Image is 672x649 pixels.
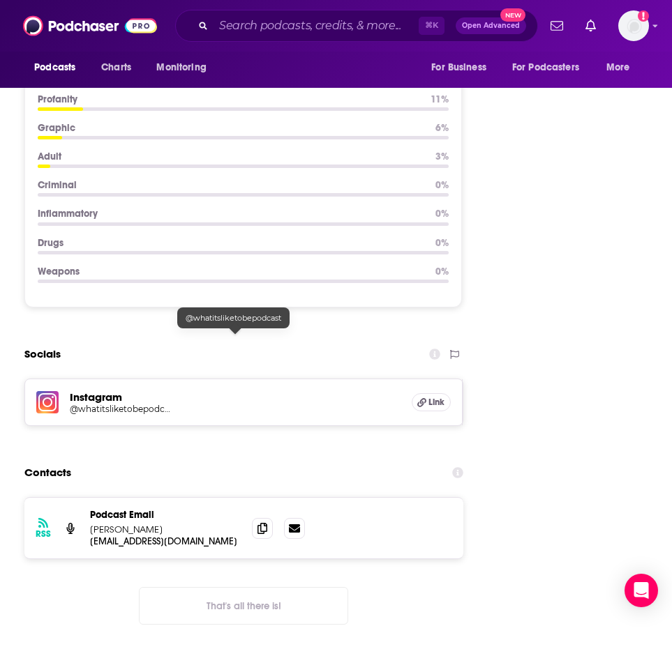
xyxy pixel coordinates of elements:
[431,93,449,105] p: 11 %
[139,587,348,625] button: Nothing here.
[419,17,445,35] span: ⌘ K
[462,22,520,29] span: Open Advanced
[38,208,424,220] p: Inflammatory
[618,10,649,41] span: Logged in as Isla
[435,179,449,191] p: 0 %
[36,391,59,413] img: iconImage
[38,266,424,277] p: Weapons
[435,208,449,220] p: 0 %
[512,58,579,77] span: For Podcasters
[580,14,602,38] a: Show notifications dropdown
[177,307,290,328] div: @whatitsliketobepodcast
[156,58,206,77] span: Monitoring
[147,54,224,81] button: open menu
[70,404,170,414] h5: @whatitsliketobepodcast
[92,54,140,81] a: Charts
[428,397,445,408] span: Link
[38,179,424,191] p: Criminal
[214,15,419,37] input: Search podcasts, credits, & more...
[24,341,61,367] h2: Socials
[23,13,157,39] img: Podchaser - Follow, Share and Rate Podcasts
[606,58,630,77] span: More
[435,122,449,134] p: 6 %
[70,390,401,404] h5: Instagram
[435,237,449,249] p: 0 %
[38,122,424,134] p: Graphic
[431,58,486,77] span: For Business
[500,8,525,22] span: New
[38,237,424,249] p: Drugs
[101,58,131,77] span: Charts
[24,54,94,81] button: open menu
[38,151,424,162] p: Adult
[435,266,449,277] p: 0 %
[38,93,419,105] p: Profanity
[597,54,648,81] button: open menu
[503,54,599,81] button: open menu
[618,10,649,41] img: User Profile
[456,17,526,34] button: Open AdvancedNew
[618,10,649,41] button: Show profile menu
[175,10,538,42] div: Search podcasts, credits, & more...
[90,535,241,547] p: [EMAIL_ADDRESS][DOMAIN_NAME]
[34,58,75,77] span: Podcasts
[90,524,241,535] p: [PERSON_NAME]
[625,574,658,607] div: Open Intercom Messenger
[435,151,449,162] p: 3 %
[90,509,241,521] p: Podcast Email
[412,393,451,411] a: Link
[36,528,51,540] h3: RSS
[421,54,504,81] button: open menu
[545,14,569,38] a: Show notifications dropdown
[638,10,649,22] svg: Add a profile image
[24,459,71,486] h2: Contacts
[70,404,401,414] a: @whatitsliketobepodcast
